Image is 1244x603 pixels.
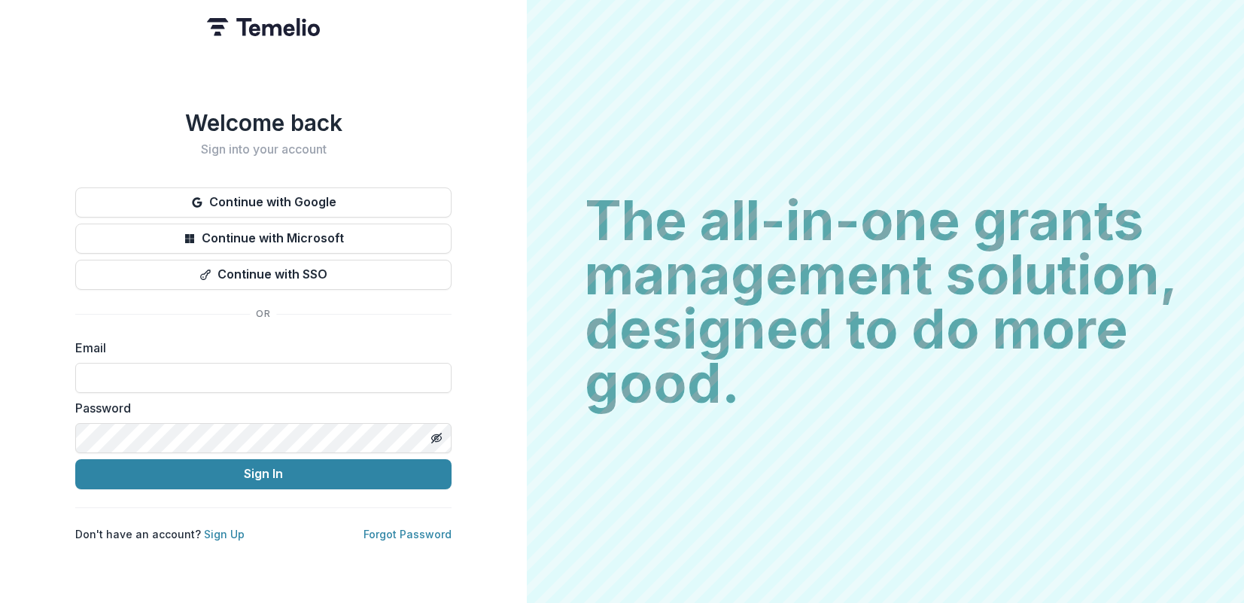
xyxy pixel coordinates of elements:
h1: Welcome back [75,109,452,136]
img: Temelio [207,18,320,36]
button: Continue with Google [75,187,452,218]
button: Continue with Microsoft [75,224,452,254]
button: Continue with SSO [75,260,452,290]
button: Sign In [75,459,452,489]
label: Password [75,399,443,417]
h2: Sign into your account [75,142,452,157]
p: Don't have an account? [75,526,245,542]
a: Sign Up [204,528,245,541]
a: Forgot Password [363,528,452,541]
label: Email [75,339,443,357]
button: Toggle password visibility [424,426,449,450]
